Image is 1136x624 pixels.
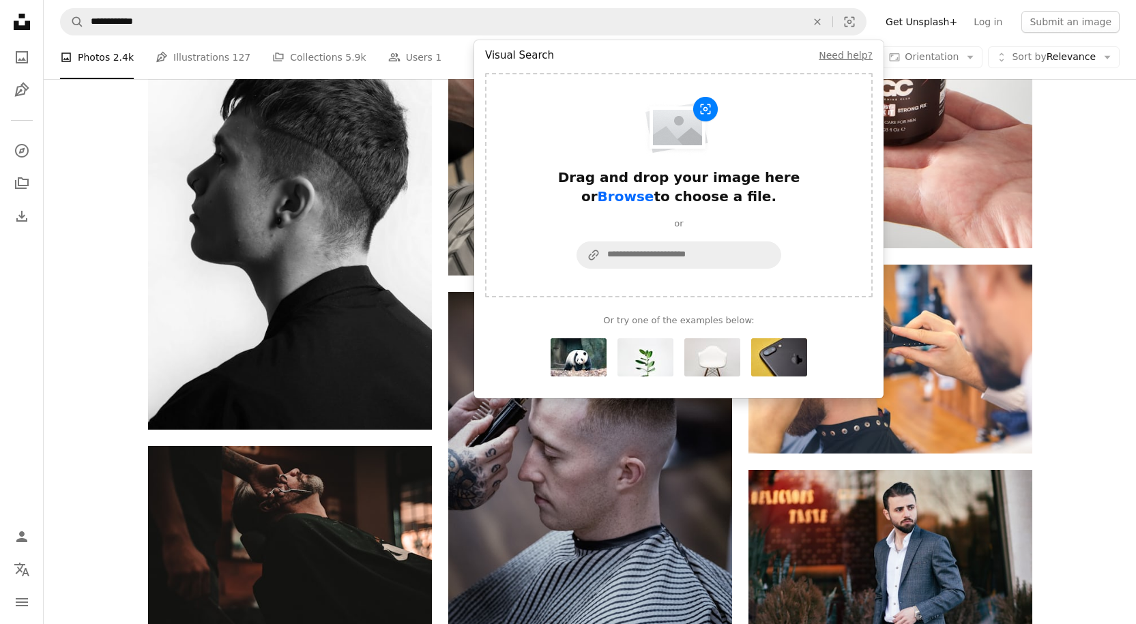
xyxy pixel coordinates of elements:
a: Home — Unsplash [8,8,35,38]
button: Language [8,556,35,583]
a: Get Unsplash+ [877,11,965,33]
img: photo-1505843490538-5133c6c7d0e1 [684,338,740,376]
a: Photos [8,44,35,71]
span: 1 [435,50,441,65]
img: photo-1502096472573-eaac515392c6 [751,338,807,376]
span: Browse [598,188,654,205]
img: a black and white photo of a young man [148,4,432,430]
div: Visual search form [474,73,884,398]
a: a man getting his hair cut by a barber [448,463,732,475]
button: Search for this image [551,338,607,376]
button: Drag and drop your image here orBrowseto choose a file. [542,91,815,206]
div: Drag and drop your image here or to choose a file. [542,168,815,206]
img: photo-1566487097168-e91a4f38bee2 [551,338,607,376]
button: Orientation [881,46,982,68]
a: Users 1 [388,35,442,79]
button: Search for this image [617,338,673,376]
button: Menu [8,589,35,616]
a: Illustrations [8,76,35,104]
h4: Visual Search [485,48,554,63]
a: Collections [8,170,35,197]
a: man sitting on barber's chair [148,534,432,546]
a: Need help? [819,50,873,61]
span: 5.9k [345,50,366,65]
button: Submit an image [1021,11,1120,33]
a: a black and white photo of a young man [148,210,432,222]
span: Orientation [905,51,959,62]
button: Sort byRelevance [988,46,1120,68]
span: Sort by [1012,51,1046,62]
button: Search Unsplash [61,9,84,35]
div: or [577,217,781,231]
a: Log in / Sign up [8,523,35,550]
button: Visual search [833,9,866,35]
a: Collections 5.9k [272,35,366,79]
a: Download History [8,203,35,230]
span: Relevance [1012,50,1096,64]
div: Or try one of the examples below: [485,303,873,387]
a: Illustrations 127 [156,35,250,79]
form: Find visuals sitewide [60,8,866,35]
a: Explore [8,137,35,164]
img: Young man sitting in a barbershop while barber cutting the hair [748,265,1032,454]
button: Clear [802,9,832,35]
button: Search for this image [751,338,807,376]
button: Search for this image [684,338,740,376]
img: photo-1501004318641-b39e6451bec6 [617,338,673,376]
a: Young man sitting in a barbershop while barber cutting the hair [748,353,1032,365]
span: 127 [233,50,251,65]
a: Log in [965,11,1010,33]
